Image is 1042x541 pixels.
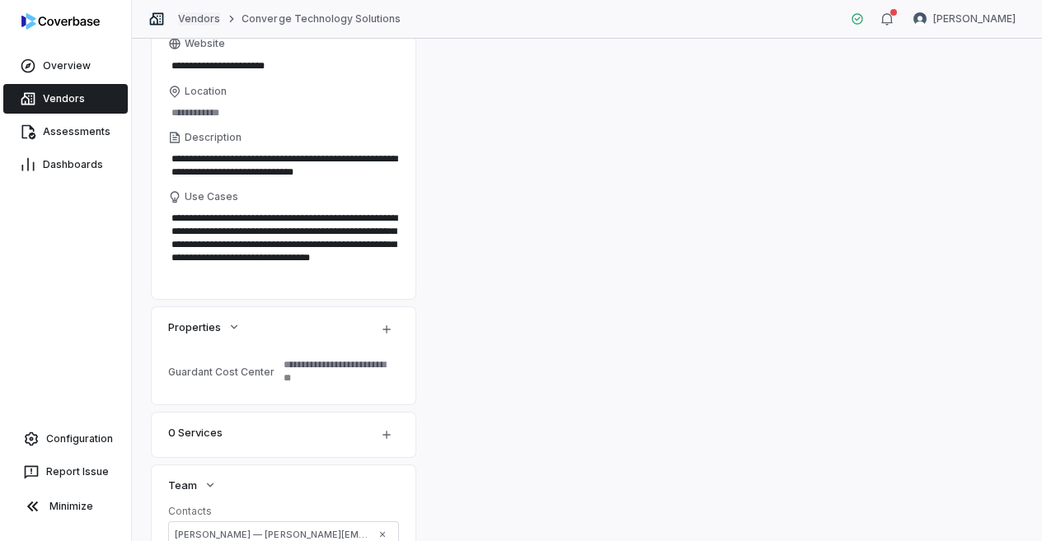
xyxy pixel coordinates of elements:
[3,117,128,147] a: Assessments
[168,54,371,77] input: Website
[163,470,222,500] button: Team
[185,85,227,98] span: Location
[904,7,1026,31] button: Jesse Nord avatar[PERSON_NAME]
[7,457,124,487] button: Report Issue
[933,12,1016,26] span: [PERSON_NAME]
[168,478,197,492] span: Team
[3,51,128,81] a: Overview
[185,37,225,50] span: Website
[185,190,238,203] span: Use Cases
[175,529,368,541] span: [PERSON_NAME] — [PERSON_NAME][EMAIL_ADDRESS][PERSON_NAME][DOMAIN_NAME]
[3,84,128,114] a: Vendors
[168,207,399,282] textarea: Use Cases
[168,101,399,124] input: Location
[21,13,100,30] img: logo-D7KZi-bG.svg
[168,319,221,334] span: Properties
[3,150,128,180] a: Dashboards
[43,92,85,105] span: Vendors
[163,312,246,342] button: Properties
[242,12,401,26] a: Converge Technology Solutions
[178,12,220,26] a: Vendors
[43,59,91,72] span: Overview
[168,366,277,378] div: Guardant Cost Center
[185,131,242,144] span: Description
[43,125,110,138] span: Assessments
[46,465,109,478] span: Report Issue
[7,424,124,454] a: Configuration
[168,505,399,518] dt: Contacts
[168,147,399,184] textarea: Description
[43,158,103,171] span: Dashboards
[46,432,113,445] span: Configuration
[49,500,93,513] span: Minimize
[913,12,927,26] img: Jesse Nord avatar
[7,490,124,523] button: Minimize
